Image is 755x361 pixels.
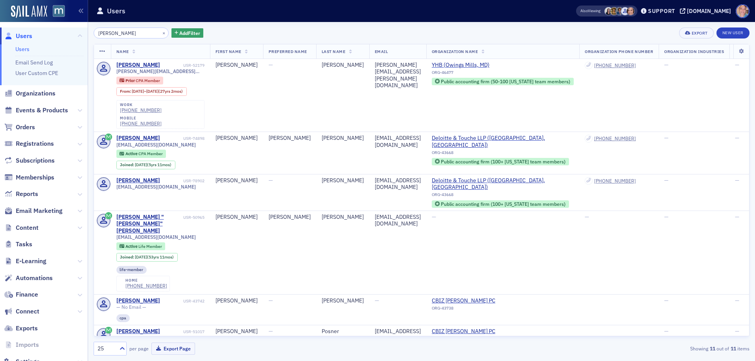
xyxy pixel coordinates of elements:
span: Kelly Brown [604,7,613,15]
a: CBIZ [PERSON_NAME] PC [432,297,503,304]
span: — [735,213,739,220]
span: — [664,134,668,141]
span: — No Email — [116,304,146,310]
div: Prior: Prior: CPA Member [116,77,164,84]
span: Connect [16,307,39,316]
span: Name [116,49,129,54]
button: Export Page [151,343,195,355]
span: [DATE] [135,162,147,167]
div: Export [692,31,708,35]
div: [PERSON_NAME] [215,177,258,184]
span: First Name [215,49,241,54]
span: YHB (Owings Mills, MD) [432,62,503,69]
span: — [664,61,668,68]
a: CBIZ [PERSON_NAME] PC [432,328,503,335]
a: YHB (Owings Mills, MD) [432,62,574,69]
div: Public accounting firm (100+ Maryland team members) [432,158,569,165]
span: [PERSON_NAME][EMAIL_ADDRESS][PERSON_NAME][DOMAIN_NAME] [116,68,204,74]
a: Email Marketing [4,207,63,215]
span: Email Marketing [16,207,63,215]
span: Katie Foo [626,7,635,15]
div: USR-74898 [161,136,204,141]
a: Subscriptions [4,156,55,165]
span: [DATE] [135,254,147,260]
span: — [664,297,668,304]
div: [PERSON_NAME] [215,297,258,304]
span: Viewing [580,8,600,14]
span: — [269,297,273,304]
a: Registrations [4,139,54,148]
div: Support [648,7,675,15]
span: CBIZ Mayer Hoffman McCann PC [432,297,503,304]
div: Also [580,8,588,13]
a: Content [4,224,39,232]
span: Subscriptions [16,156,55,165]
div: [PHONE_NUMBER] [125,283,167,289]
h1: Users [107,6,125,16]
a: [PERSON_NAME] [116,135,160,142]
span: — [375,297,379,304]
div: USR-43742 [161,299,204,304]
div: [PERSON_NAME] [322,297,364,304]
a: Orders [4,123,35,132]
div: [PERSON_NAME][EMAIL_ADDRESS][PERSON_NAME][DOMAIN_NAME] [375,62,421,89]
a: [PERSON_NAME] [116,297,160,304]
div: [PHONE_NUMBER] [594,136,636,141]
img: SailAMX [11,5,47,18]
span: — [735,177,739,184]
span: Tasks [16,240,32,249]
div: ORG-43668 [432,150,574,158]
div: [PERSON_NAME] [215,328,258,335]
span: Organization Phone Number [585,49,653,54]
a: [PERSON_NAME] "[PERSON_NAME]" [PERSON_NAME] [116,214,182,235]
a: Email Send Log [15,59,53,66]
span: Profile [736,4,749,18]
div: ORG-43738 [432,306,503,313]
div: [PERSON_NAME] [269,135,311,142]
button: Export [679,27,713,38]
span: Life Member [138,244,162,249]
div: Showing out of items [536,345,749,352]
a: E-Learning [4,257,46,266]
a: Deloitte & Touche LLP ([GEOGRAPHIC_DATA], [GEOGRAPHIC_DATA]) [432,135,574,148]
div: [EMAIL_ADDRESS][DOMAIN_NAME] [375,135,421,148]
span: Email [375,49,388,54]
span: Deloitte & Touche LLP (Baltimore, MD) [432,135,574,148]
span: Exports [16,324,38,333]
a: Active CPA Member [120,151,162,156]
div: work [120,103,162,107]
span: — [269,61,273,68]
span: — [664,213,668,220]
span: Imports [16,341,39,349]
a: [PHONE_NUMBER] [594,62,636,68]
a: Active Life Member [120,244,162,249]
span: — [735,134,739,141]
span: Preferred Name [269,49,307,54]
span: Users [16,32,32,40]
span: CPA Member [136,78,160,83]
div: [EMAIL_ADDRESS][DOMAIN_NAME] [375,328,421,342]
a: Organizations [4,89,55,98]
span: Memberships [16,173,54,182]
div: Joined: 2019-10-08 00:00:00 [116,161,175,169]
img: SailAMX [53,5,65,17]
div: [PERSON_NAME] [322,177,364,184]
a: Reports [4,190,38,198]
a: [PHONE_NUMBER] [120,121,162,126]
div: 25 [98,345,115,353]
a: Memberships [4,173,54,182]
div: [PERSON_NAME] [215,62,258,69]
a: Users [4,32,32,40]
a: [PERSON_NAME] [116,177,160,184]
div: [PHONE_NUMBER] [594,178,636,184]
span: — [269,328,273,335]
a: [PERSON_NAME] [116,62,160,69]
button: [DOMAIN_NAME] [680,8,734,14]
div: [EMAIL_ADDRESS][DOMAIN_NAME] [375,177,421,191]
span: — [269,177,273,184]
div: ORG-43668 [432,192,574,200]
